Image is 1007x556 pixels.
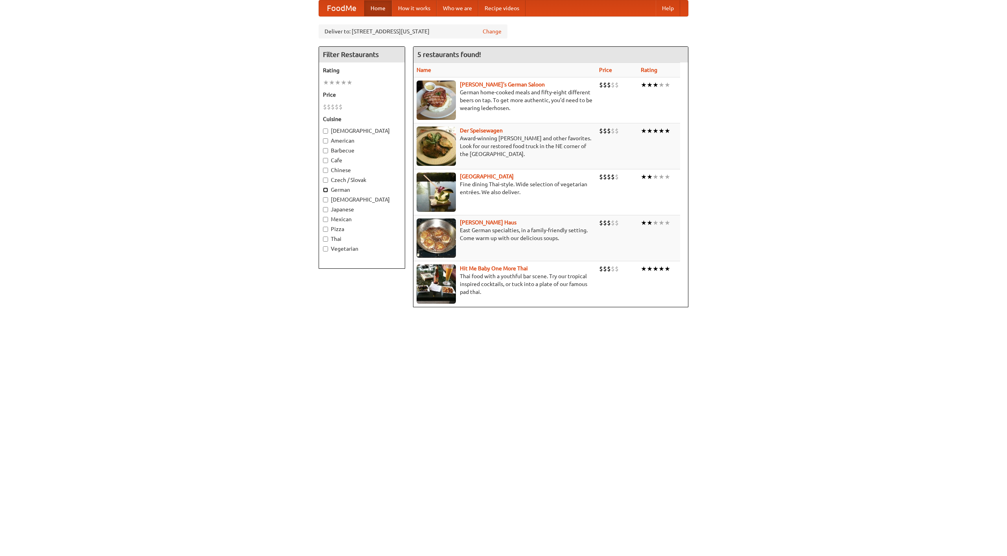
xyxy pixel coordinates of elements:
ng-pluralize: 5 restaurants found! [417,51,481,58]
p: Award-winning [PERSON_NAME] and other favorites. Look for our restored food truck in the NE corne... [417,134,593,158]
li: $ [599,127,603,135]
li: $ [599,172,603,181]
li: $ [323,103,327,111]
h4: Filter Restaurants [319,47,405,62]
li: ★ [641,264,647,273]
label: Japanese [323,206,401,213]
a: How it works [392,0,437,16]
a: Price [599,67,612,73]
li: $ [615,264,619,273]
li: $ [607,81,611,89]
img: speisewagen.jpg [417,127,456,166]
h5: Price [323,91,401,99]
label: Czech / Slovak [323,176,401,184]
li: $ [599,264,603,273]
li: ★ [653,127,658,135]
li: $ [599,81,603,89]
h5: Rating [323,66,401,74]
li: ★ [653,264,658,273]
img: esthers.jpg [417,81,456,120]
li: $ [611,172,615,181]
label: Vegetarian [323,245,401,253]
li: ★ [658,172,664,181]
label: Pizza [323,225,401,233]
input: Pizza [323,227,328,232]
li: $ [607,264,611,273]
li: ★ [323,78,329,87]
a: Rating [641,67,657,73]
a: FoodMe [319,0,364,16]
li: $ [607,172,611,181]
input: [DEMOGRAPHIC_DATA] [323,128,328,134]
li: ★ [329,78,335,87]
li: $ [603,127,607,135]
p: Fine dining Thai-style. Wide selection of vegetarian entrées. We also deliver. [417,180,593,196]
a: [PERSON_NAME]'s German Saloon [460,81,545,88]
label: German [323,186,401,194]
li: ★ [641,172,647,181]
label: Thai [323,235,401,243]
li: $ [603,264,607,273]
img: babythai.jpg [417,264,456,304]
label: Cafe [323,156,401,164]
input: Czech / Slovak [323,178,328,183]
li: ★ [664,218,670,227]
li: $ [603,218,607,227]
li: ★ [664,264,670,273]
li: $ [603,172,607,181]
li: ★ [664,172,670,181]
li: $ [615,218,619,227]
input: Chinese [323,168,328,173]
img: kohlhaus.jpg [417,218,456,258]
a: Help [656,0,680,16]
li: ★ [653,218,658,227]
input: Mexican [323,217,328,222]
li: ★ [347,78,352,87]
label: [DEMOGRAPHIC_DATA] [323,127,401,135]
h5: Cuisine [323,115,401,123]
p: East German specialties, in a family-friendly setting. Come warm up with our delicious soups. [417,226,593,242]
label: [DEMOGRAPHIC_DATA] [323,196,401,204]
li: ★ [647,127,653,135]
li: ★ [653,81,658,89]
img: satay.jpg [417,172,456,212]
li: ★ [641,127,647,135]
li: ★ [647,264,653,273]
li: $ [611,81,615,89]
input: Japanese [323,207,328,212]
li: ★ [647,81,653,89]
li: $ [607,127,611,135]
a: Hit Me Baby One More Thai [460,265,528,272]
input: American [323,138,328,143]
p: German home-cooked meals and fifty-eight different beers on tap. To get more authentic, you'd nee... [417,88,593,112]
a: Recipe videos [478,0,526,16]
a: Who we are [437,0,478,16]
li: $ [607,218,611,227]
li: $ [339,103,343,111]
li: ★ [664,127,670,135]
input: Thai [323,237,328,242]
li: $ [611,264,615,273]
li: $ [331,103,335,111]
input: Cafe [323,158,328,163]
li: ★ [658,218,664,227]
li: ★ [341,78,347,87]
li: ★ [335,78,341,87]
li: $ [599,218,603,227]
div: Deliver to: [STREET_ADDRESS][US_STATE] [319,24,507,39]
li: $ [335,103,339,111]
a: Der Speisewagen [460,127,503,134]
label: Barbecue [323,147,401,154]
li: ★ [653,172,658,181]
a: Home [364,0,392,16]
a: [GEOGRAPHIC_DATA] [460,173,514,180]
li: ★ [647,218,653,227]
input: [DEMOGRAPHIC_DATA] [323,197,328,202]
a: [PERSON_NAME] Haus [460,219,516,226]
li: ★ [641,218,647,227]
input: German [323,187,328,193]
a: Change [483,28,502,35]
input: Barbecue [323,148,328,153]
li: ★ [641,81,647,89]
